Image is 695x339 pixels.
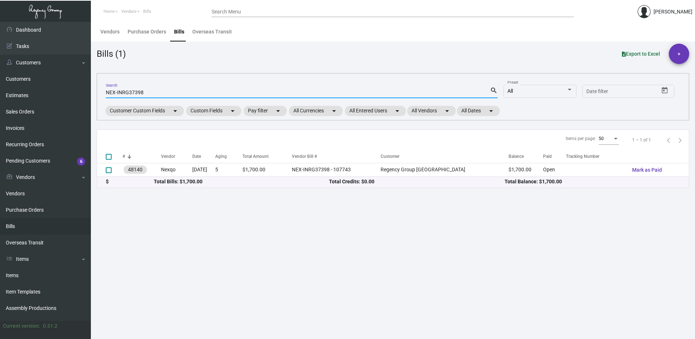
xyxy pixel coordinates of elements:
[622,51,660,57] span: Export to Excel
[192,153,201,160] div: Date
[566,135,596,142] div: Items per page:
[171,107,180,115] mat-icon: arrow_drop_down
[669,44,689,64] button: +
[615,89,650,95] input: End date
[505,178,680,186] div: Total Balance: $1,700.00
[393,107,402,115] mat-icon: arrow_drop_down
[143,9,151,14] span: Bills
[292,153,381,160] div: Vendor Bill #
[566,153,599,160] div: Tracking Number
[161,153,175,160] div: Vendor
[543,153,552,160] div: Paid
[659,85,671,96] button: Open calendar
[161,163,192,176] td: Nexqo
[43,322,57,330] div: 0.51.2
[292,163,381,176] td: NEX-INRG37398 - 107743
[100,28,120,36] div: Vendors
[192,153,215,160] div: Date
[329,178,505,186] div: Total Credits: $0.00
[174,28,184,36] div: Bills
[97,47,126,60] div: Bills (1)
[345,106,406,116] mat-chip: All Entered Users
[244,106,287,116] mat-chip: Pay filter
[289,106,343,116] mat-chip: All Currencies
[663,134,674,146] button: Previous page
[105,106,184,116] mat-chip: Customer Custom Fields
[121,9,136,14] span: Vendors
[509,153,524,160] div: Balance
[586,89,609,95] input: Start date
[215,153,227,160] div: Aging
[626,163,668,176] button: Mark as Paid
[186,106,241,116] mat-chip: Custom Fields
[616,47,666,60] button: Export to Excel
[638,5,651,18] img: admin@bootstrapmaster.com
[228,107,237,115] mat-icon: arrow_drop_down
[381,153,399,160] div: Customer
[292,153,317,160] div: Vendor Bill #
[122,153,125,160] div: #
[128,28,166,36] div: Purchase Orders
[487,107,495,115] mat-icon: arrow_drop_down
[381,163,508,176] td: Regency Group [GEOGRAPHIC_DATA]
[490,86,498,95] mat-icon: search
[599,136,619,141] mat-select: Items per page:
[242,163,292,176] td: $1,700.00
[154,178,329,186] div: Total Bills: $1,700.00
[330,107,338,115] mat-icon: arrow_drop_down
[161,153,192,160] div: Vendor
[274,107,282,115] mat-icon: arrow_drop_down
[215,163,242,176] td: 5
[104,9,115,14] span: Home
[443,107,451,115] mat-icon: arrow_drop_down
[632,167,662,173] span: Mark as Paid
[215,153,242,160] div: Aging
[124,165,147,174] mat-chip: 48140
[654,8,692,16] div: [PERSON_NAME]
[457,106,500,116] mat-chip: All Dates
[543,153,566,160] div: Paid
[674,134,686,146] button: Next page
[632,137,651,143] div: 1 – 1 of 1
[3,322,40,330] div: Current version:
[543,163,566,176] td: Open
[566,153,626,160] div: Tracking Number
[678,44,680,64] span: +
[122,153,161,160] div: #
[381,153,508,160] div: Customer
[507,88,513,94] span: All
[192,163,215,176] td: [DATE]
[106,178,154,186] div: $
[192,28,232,36] div: Overseas Transit
[407,106,456,116] mat-chip: All Vendors
[599,136,604,141] span: 50
[242,153,292,160] div: Total Amount
[509,163,543,176] td: $1,700.00
[242,153,269,160] div: Total Amount
[509,153,543,160] div: Balance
